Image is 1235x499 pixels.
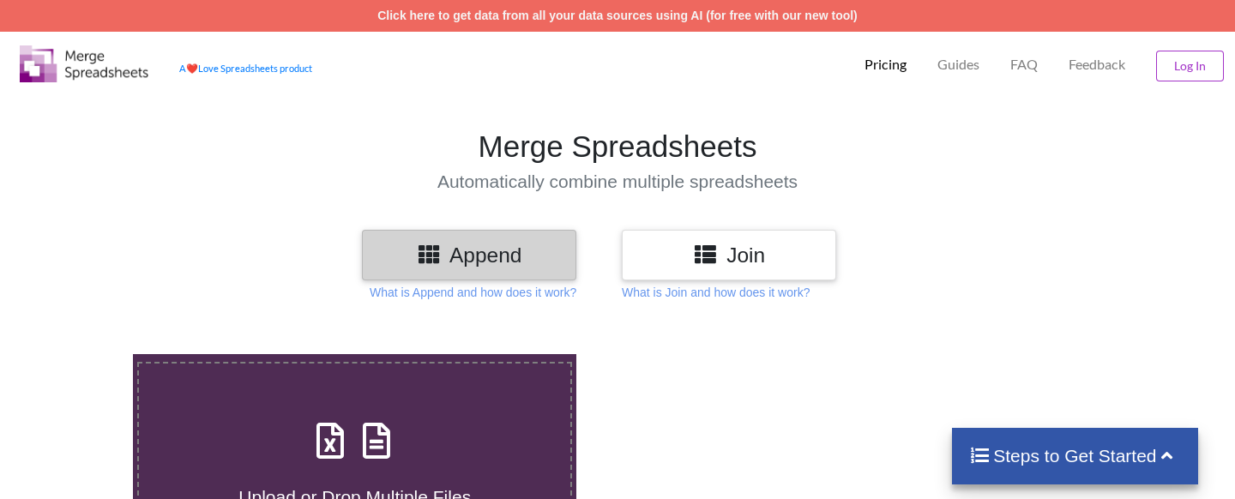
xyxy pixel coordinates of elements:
a: AheartLove Spreadsheets product [179,63,312,74]
h4: Steps to Get Started [969,445,1181,466]
a: Click here to get data from all your data sources using AI (for free with our new tool) [377,9,858,22]
h3: Join [635,243,823,268]
span: heart [186,63,198,74]
p: Pricing [864,56,907,74]
p: Guides [937,56,979,74]
p: FAQ [1010,56,1038,74]
p: What is Join and how does it work? [622,284,810,301]
h3: Append [375,243,563,268]
button: Log In [1156,51,1224,81]
span: Feedback [1069,57,1125,71]
img: Logo.png [20,45,148,82]
p: What is Append and how does it work? [370,284,576,301]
